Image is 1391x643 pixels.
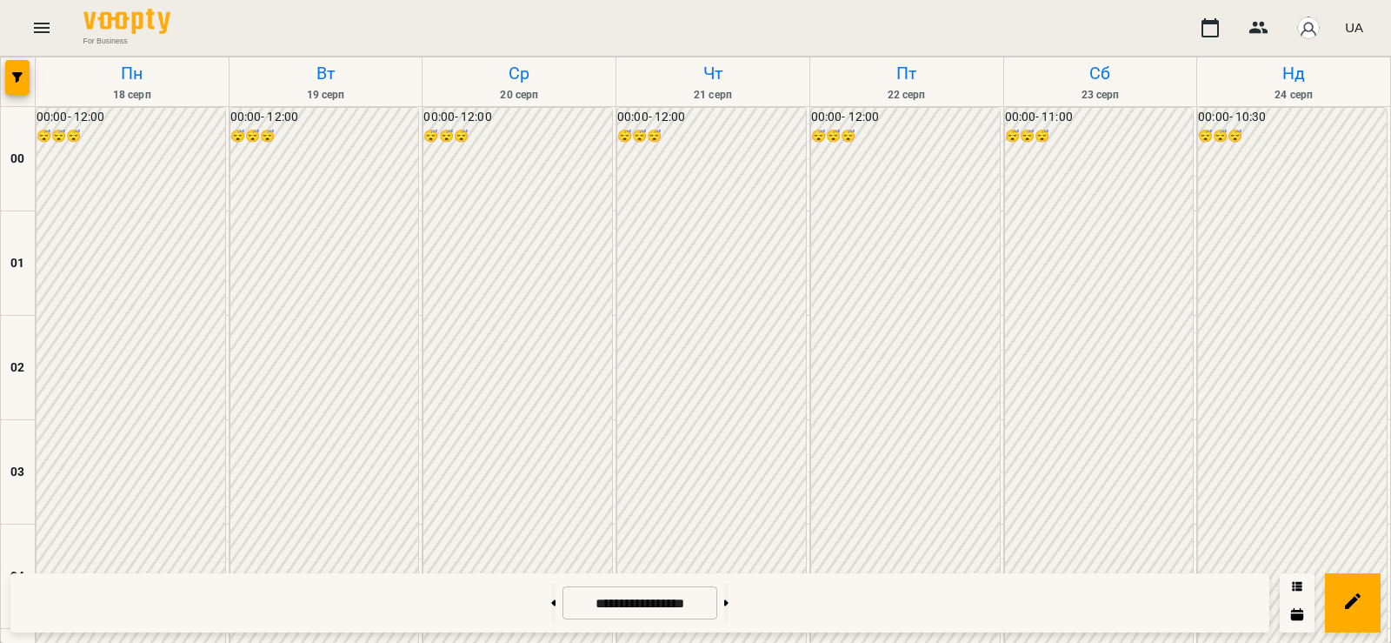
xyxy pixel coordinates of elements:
h6: 😴😴😴 [1198,127,1387,146]
h6: 20 серп [425,87,613,104]
h6: 18 серп [38,87,226,104]
h6: Пт [813,60,1001,87]
h6: 00:00 - 12:00 [37,108,225,127]
h6: 01 [10,254,24,273]
button: UA [1338,11,1370,44]
h6: 😴😴😴 [423,127,612,146]
h6: 00:00 - 11:00 [1005,108,1194,127]
h6: 22 серп [813,87,1001,104]
h6: 😴😴😴 [1005,127,1194,146]
h6: 😴😴😴 [617,127,806,146]
h6: 00:00 - 12:00 [230,108,419,127]
button: Menu [21,7,63,49]
h6: 😴😴😴 [811,127,1000,146]
h6: 00:00 - 12:00 [811,108,1000,127]
h6: Нд [1200,60,1388,87]
img: avatar_s.png [1296,16,1321,40]
h6: 23 серп [1007,87,1195,104]
h6: 00:00 - 12:00 [617,108,806,127]
h6: 03 [10,463,24,482]
h6: 😴😴😴 [230,127,419,146]
h6: Вт [232,60,420,87]
h6: 21 серп [619,87,807,104]
h6: 02 [10,358,24,378]
h6: 00:00 - 12:00 [423,108,612,127]
h6: 19 серп [232,87,420,104]
h6: Пн [38,60,226,87]
span: For Business [83,36,170,46]
h6: Чт [619,60,807,87]
h6: Сб [1007,60,1195,87]
h6: 24 серп [1200,87,1388,104]
h6: 00:00 - 10:30 [1198,108,1387,127]
h6: Ср [425,60,613,87]
span: UA [1345,18,1363,37]
h6: 😴😴😴 [37,127,225,146]
img: Voopty Logo [83,9,170,34]
h6: 00 [10,150,24,169]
